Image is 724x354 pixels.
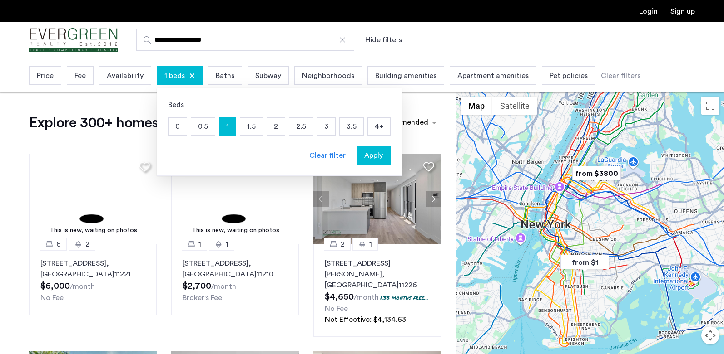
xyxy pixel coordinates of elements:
span: Price [37,70,54,81]
span: Subway [255,70,281,81]
p: 3 [317,118,335,135]
p: 4+ [368,118,390,135]
a: Registration [670,8,695,15]
p: 1.5 [240,118,263,135]
a: Login [639,8,658,15]
p: 0.5 [191,118,215,135]
span: Fee [74,70,86,81]
span: Availability [107,70,144,81]
a: Cazamio Logo [29,23,118,57]
span: Building amenities [375,70,436,81]
span: Baths [216,70,234,81]
p: 1 [219,118,236,135]
input: Apartment Search [136,29,354,51]
p: 2.5 [289,118,313,135]
span: 1 beds [164,70,185,81]
p: 0 [169,118,187,135]
button: Show or hide filters [365,34,402,45]
span: Pet policies [550,70,588,81]
span: Neighborhoods [302,70,354,81]
div: Beds [168,99,391,110]
span: Apartment amenities [457,70,529,81]
div: Clear filter [309,150,346,161]
span: Apply [364,150,383,161]
div: Clear filters [601,70,640,81]
p: 2 [267,118,285,135]
p: 3.5 [340,118,363,135]
button: button [357,146,391,165]
img: logo [29,23,118,57]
